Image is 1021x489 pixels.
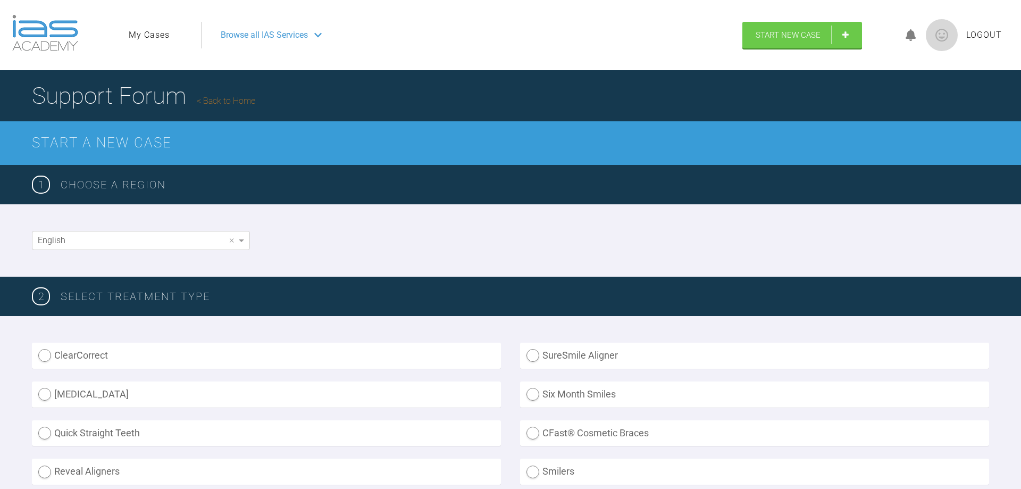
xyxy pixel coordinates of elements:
[32,382,501,408] label: [MEDICAL_DATA]
[32,287,50,305] span: 2
[756,30,821,40] span: Start New Case
[197,96,255,106] a: Back to Home
[32,459,501,485] label: Reveal Aligners
[520,459,989,485] label: Smilers
[32,77,255,114] h1: Support Forum
[227,231,236,250] span: Clear value
[32,420,501,446] label: Quick Straight Teeth
[520,382,989,408] label: Six Month Smiles
[926,19,958,51] img: profile.png
[520,420,989,446] label: CFast® Cosmetic Braces
[229,235,234,245] span: ×
[61,288,989,305] h3: SELECT TREATMENT TYPE
[742,22,862,48] a: Start New Case
[221,28,308,42] span: Browse all IAS Services
[129,28,170,42] a: My Cases
[32,132,989,154] h2: Start a New Case
[12,15,78,51] img: logo-light.3e3ef733.png
[32,176,50,194] span: 1
[966,28,1002,42] a: Logout
[38,235,65,245] span: English
[520,343,989,369] label: SureSmile Aligner
[61,176,989,193] h3: Choose a region
[32,343,501,369] label: ClearCorrect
